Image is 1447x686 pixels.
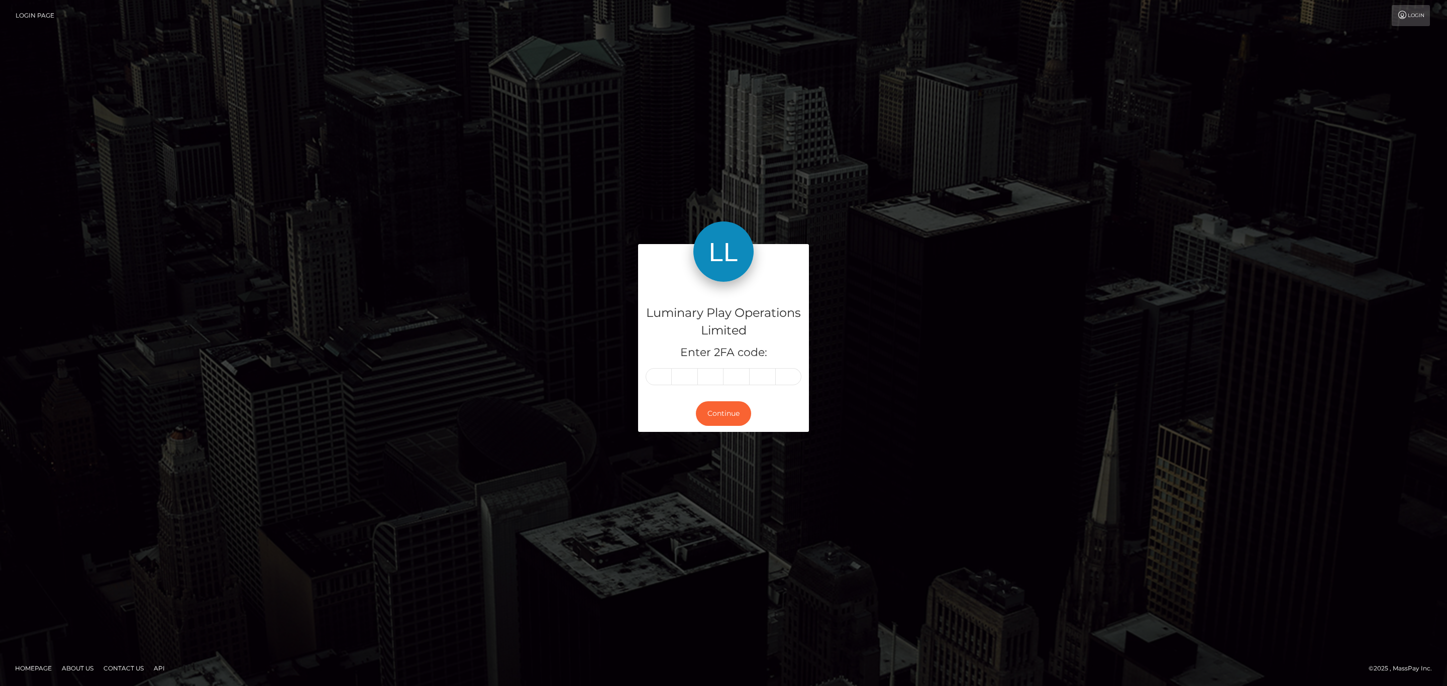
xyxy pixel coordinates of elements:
h5: Enter 2FA code: [646,345,801,361]
a: Login [1392,5,1430,26]
a: Login Page [16,5,54,26]
img: Luminary Play Operations Limited [693,221,754,282]
a: API [150,660,169,676]
button: Continue [696,401,751,426]
a: Contact Us [99,660,148,676]
a: Homepage [11,660,56,676]
div: © 2025 , MassPay Inc. [1369,663,1439,674]
h4: Luminary Play Operations Limited [646,304,801,339]
a: About Us [58,660,97,676]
